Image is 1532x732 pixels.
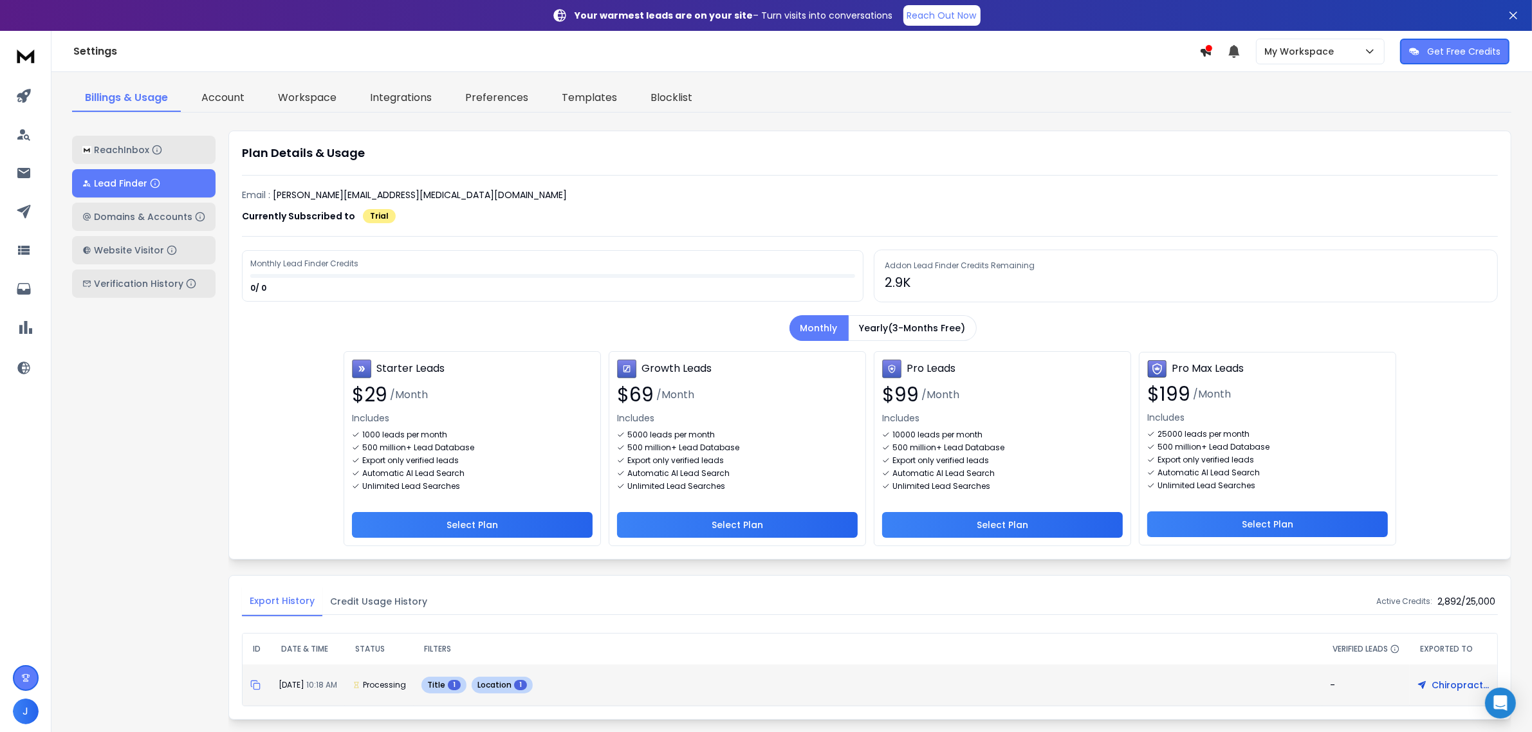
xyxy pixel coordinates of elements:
button: Select Plan [617,512,858,538]
button: Credit Usage History [322,587,435,616]
span: /Month [1193,387,1231,402]
p: 500 million+ Lead Database [627,443,739,453]
button: Monthly [789,315,849,341]
p: – Turn visits into conversations [575,9,893,22]
h3: Starter Leads [376,361,445,376]
a: Templates [549,85,630,112]
p: 5000 leads per month [627,430,715,440]
a: Account [189,85,257,112]
button: Verification History [72,270,216,298]
span: 10:18 AM [306,679,337,690]
h3: Pro Max Leads [1172,361,1244,376]
span: 1 [514,680,527,690]
span: Location [477,680,512,690]
span: 1 [448,680,461,690]
button: ReachInbox [72,136,216,164]
p: Automatic AI Lead Search [1158,468,1260,478]
p: Automatic AI Lead Search [362,468,465,479]
h3: 2,892 / 25,000 [1437,595,1498,608]
p: Includes [617,412,858,425]
button: Website Visitor [72,236,216,264]
a: Reach Out Now [903,5,981,26]
a: Chiropractors [1417,672,1490,698]
img: logo [82,146,91,154]
a: Blocklist [638,85,705,112]
button: Yearly(3-Months Free) [849,315,977,341]
p: Export only verified leads [362,455,459,466]
p: Email : [242,188,270,201]
p: Includes [1147,411,1388,424]
p: Unlimited Lead Searches [627,481,725,491]
p: Includes [352,412,593,425]
span: Title [427,680,445,690]
p: 2.9K [885,273,1487,291]
p: Export only verified leads [892,455,989,466]
p: Chiropractors [1432,679,1490,691]
button: Lead Finder [72,169,216,197]
th: ID [243,634,271,664]
button: Select Plan [1147,511,1388,537]
p: Currently Subscribed to [242,210,355,223]
p: Unlimited Lead Searches [362,481,460,491]
h3: Pro Leads [907,361,955,376]
th: DATE & TIME [271,634,345,664]
button: Domains & Accounts [72,203,216,231]
span: $ 99 [882,383,919,407]
p: 10000 leads per month [892,430,983,440]
a: Integrations [357,85,445,112]
button: J [13,699,39,724]
span: $ 69 [617,383,654,407]
a: Preferences [452,85,541,112]
h1: Plan Details & Usage [242,144,1498,162]
div: Open Intercom Messenger [1485,688,1516,718]
th: FILTERS [414,634,1322,664]
p: 1000 leads per month [362,430,447,440]
h1: Settings [73,44,1199,59]
th: STATUS [345,634,414,664]
span: processing [363,680,406,690]
p: Export only verified leads [1158,455,1254,465]
p: Get Free Credits [1427,45,1500,58]
p: 500 million+ Lead Database [362,443,474,453]
a: Billings & Usage [72,85,181,112]
h3: Growth Leads [641,361,712,376]
h6: Active Credits: [1376,596,1432,607]
p: 500 million+ Lead Database [1158,442,1269,452]
p: Unlimited Lead Searches [892,481,990,491]
p: Automatic AI Lead Search [627,468,730,479]
button: Export History [242,587,322,616]
strong: Your warmest leads are on your site [575,9,753,22]
p: [PERSON_NAME][EMAIL_ADDRESS][MEDICAL_DATA][DOMAIN_NAME] [273,188,567,201]
p: - [1330,679,1335,691]
div: Trial [363,209,396,223]
a: Workspace [265,85,349,112]
p: 0/ 0 [250,283,268,293]
button: Select Plan [352,512,593,538]
p: 25000 leads per month [1158,429,1250,439]
span: VERIFIED LEADS [1333,644,1388,654]
span: $ 199 [1147,383,1190,406]
div: Monthly Lead Finder Credits [250,259,360,269]
img: logo [13,44,39,68]
button: Get Free Credits [1400,39,1509,64]
p: Reach Out Now [907,9,977,22]
p: 500 million+ Lead Database [892,443,1004,453]
p: Automatic AI Lead Search [892,468,995,479]
span: $ 29 [352,383,387,407]
th: EXPORTED TO [1410,634,1497,664]
p: Unlimited Lead Searches [1158,480,1255,491]
h3: [DATE] [279,680,337,690]
p: Includes [882,412,1123,425]
p: Export only verified leads [627,455,724,466]
p: My Workspace [1264,45,1339,58]
button: Select Plan [882,512,1123,538]
h3: Addon Lead Finder Credits Remaining [885,261,1487,271]
span: /Month [921,387,959,403]
span: /Month [390,387,428,403]
span: /Month [656,387,694,403]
